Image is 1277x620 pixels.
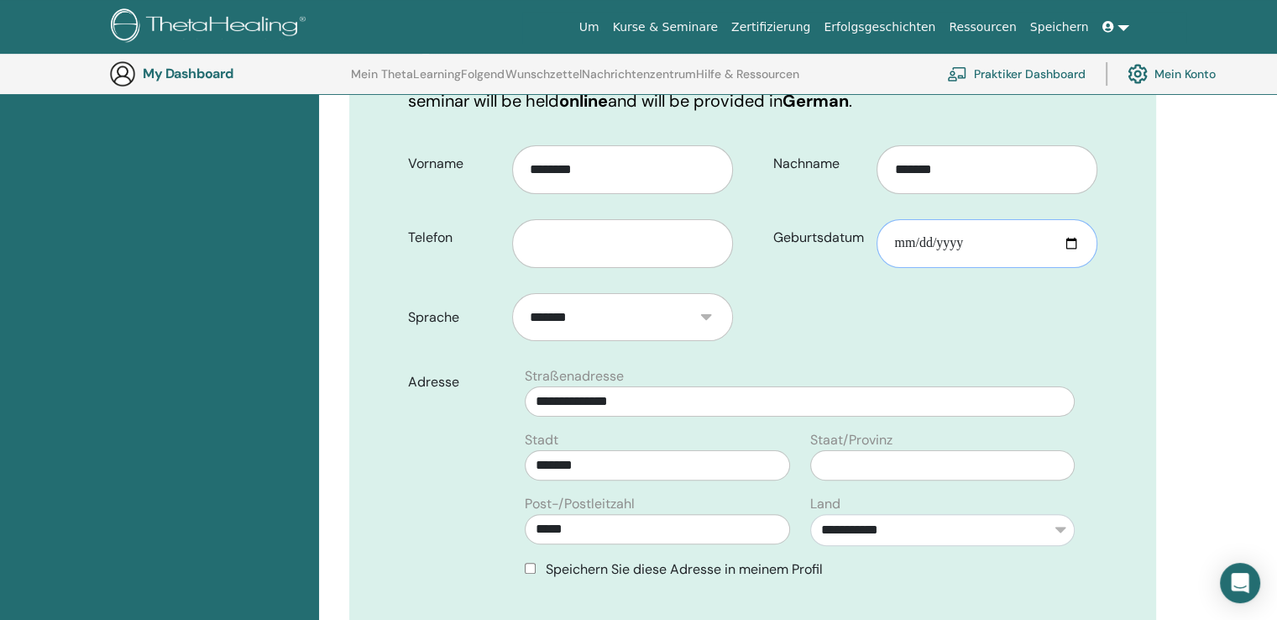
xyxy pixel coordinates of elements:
[573,12,606,43] a: Um
[395,148,512,180] label: Vorname
[395,302,512,334] label: Sprache
[606,12,725,43] a: Kurse & Seminare
[1128,55,1216,92] a: Mein Konto
[351,67,461,94] a: Mein ThetaLearning
[559,90,608,112] b: online
[782,90,849,112] b: German
[1023,12,1096,43] a: Speichern
[525,430,558,450] label: Stadt
[109,60,136,87] img: generic-user-icon.jpg
[761,148,877,180] label: Nachname
[947,55,1086,92] a: Praktiker Dashboard
[461,67,505,94] a: Folgend
[143,66,311,81] h3: My Dashboard
[525,494,635,514] label: Post-/Postleitzahl
[582,67,696,94] a: Nachrichtenzentrum
[810,430,892,450] label: Staat/Provinz
[111,8,311,46] img: logo.png
[546,560,823,578] span: Speichern Sie diese Adresse in meinem Profil
[525,366,624,386] label: Straßenadresse
[725,12,817,43] a: Zertifizierung
[395,366,515,398] label: Adresse
[1220,563,1260,603] div: Open Intercom Messenger
[505,67,582,94] a: Wunschzettel
[810,494,840,514] label: Land
[947,66,967,81] img: chalkboard-teacher.svg
[761,222,877,254] label: Geburtsdatum
[942,12,1023,43] a: Ressourcen
[395,222,512,254] label: Telefon
[1128,60,1148,88] img: cog.svg
[696,67,799,94] a: Hilfe & Ressourcen
[817,12,942,43] a: Erfolgsgeschichten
